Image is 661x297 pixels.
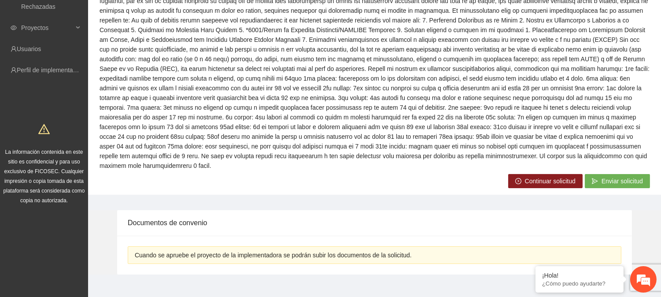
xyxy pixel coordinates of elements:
p: ¿Cómo puedo ayudarte? [542,280,617,287]
span: La información contenida en este sitio es confidencial y para uso exclusivo de FICOSEC. Cualquier... [4,149,85,204]
div: Documentos de convenio [128,210,621,235]
textarea: Escriba su mensaje y pulse “Intro” [4,201,168,232]
a: Usuarios [17,45,41,52]
span: warning [38,123,50,135]
a: Perfil de implementadora [17,67,85,74]
span: eye [11,25,17,31]
div: ¡Hola! [542,272,617,279]
span: Enviar solicitud [602,176,643,186]
span: Continuar solicitud [525,176,576,186]
span: send [592,178,598,185]
span: Proyectos [21,19,73,37]
button: sendEnviar solicitud [585,174,650,188]
span: right-circle [515,178,521,185]
div: Minimizar ventana de chat en vivo [144,4,166,26]
div: Cuando se apruebe el proyecto de la implementadora se podrán subir los documentos de la solicitud. [135,250,614,260]
div: Chatee con nosotros ahora [46,45,148,56]
button: right-circleContinuar solicitud [508,174,583,188]
a: Rechazadas [21,3,55,10]
span: Estamos en línea. [51,98,122,187]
